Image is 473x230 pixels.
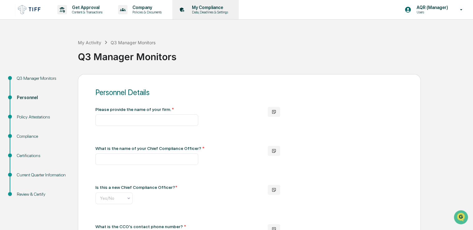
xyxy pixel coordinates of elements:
div: Personnel [17,94,68,101]
div: Q3 Manager Monitors [17,75,68,82]
a: Powered byPylon [44,105,75,110]
div: What is the CCO's contact phone number? [95,224,258,229]
span: Pylon [62,106,75,110]
div: Please provide the name of your firm. [95,107,258,112]
div: Review & Certify [17,191,68,198]
div: Q3 Manager Monitors [78,46,470,62]
div: Compliance [17,133,68,140]
a: 🖐️Preclearance [4,76,43,87]
a: 🗄️Attestations [43,76,80,87]
img: 1746055101610-c473b297-6a78-478c-a979-82029cc54cd1 [6,48,17,59]
p: My Compliance [187,5,231,10]
p: Users [411,10,451,14]
span: Data Lookup [12,90,39,97]
p: Data, Deadlines & Settings [187,10,231,14]
div: 🔎 [6,91,11,96]
p: AQR (Manager) [411,5,451,10]
img: logo [15,3,45,16]
span: Preclearance [12,79,40,85]
div: 🗄️ [45,79,50,84]
div: Is this a new Chief Compliance Officer? [95,185,177,190]
button: Start new chat [106,50,113,57]
div: We're offline, we'll be back soon [21,54,81,59]
p: How can we help? [6,13,113,23]
p: Company [127,5,165,10]
a: 🔎Data Lookup [4,88,42,99]
span: Attestations [51,79,77,85]
div: 🖐️ [6,79,11,84]
p: Content & Transactions [67,10,106,14]
p: Policies & Documents [127,10,165,14]
div: Certifications [17,152,68,159]
div: Current Quarter Information [17,172,68,178]
div: My Activity [78,40,101,45]
div: What is the name of your Chief Compliance Officer? [95,146,258,151]
div: Policy Attestations [17,114,68,120]
p: Get Approval [67,5,106,10]
div: Q3 Manager Monitors [111,40,155,45]
div: Personnel Details [95,88,403,97]
div: Start new chat [21,48,102,54]
iframe: Open customer support [453,209,470,226]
